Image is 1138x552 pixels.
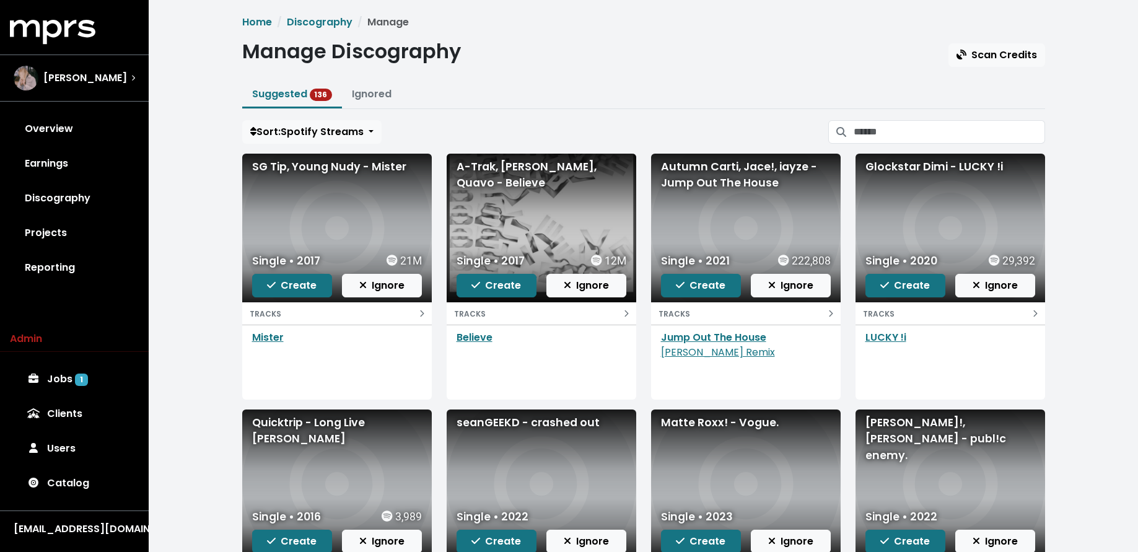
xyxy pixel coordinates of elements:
div: 12M [591,253,626,269]
div: Single • 2022 [865,509,937,525]
div: 21M [387,253,421,269]
a: Overview [10,112,139,146]
div: 29,392 [989,253,1035,269]
h1: Manage Discography [242,40,461,63]
div: SG Tip, Young Nudy - Mister [252,159,422,175]
span: Create [880,534,930,548]
small: TRACKS [250,309,281,319]
span: Create [880,278,930,292]
div: Single • 2022 [457,509,528,525]
input: Search suggested projects [854,120,1045,144]
span: Ignore [973,534,1018,548]
a: Users [10,431,139,466]
span: Create [267,534,317,548]
a: Catalog [10,466,139,501]
button: TRACKS [242,302,432,325]
div: [EMAIL_ADDRESS][DOMAIN_NAME] [14,522,135,537]
small: TRACKS [659,309,690,319]
div: 222,808 [778,253,830,269]
a: Jobs 1 [10,362,139,396]
button: Scan Credits [948,43,1045,67]
a: Clients [10,396,139,431]
span: [PERSON_NAME] Remix [661,345,775,359]
span: Create [676,534,725,548]
a: Reporting [10,250,139,285]
a: mprs logo [10,24,95,38]
div: seanGEEKD - crashed out [457,414,626,431]
div: Single • 2023 [661,509,733,525]
div: Single • 2017 [252,253,320,269]
button: TRACKS [651,302,841,325]
button: Ignore [751,274,831,297]
img: The selected account / producer [14,66,38,90]
button: Ignore [955,274,1035,297]
div: Single • 2016 [252,509,321,525]
div: Autumn Carti, Jace!, iayze - Jump Out The House [661,159,831,191]
div: Quicktrip - Long Live [PERSON_NAME] [252,414,422,447]
button: Ignore [546,274,626,297]
div: 3,989 [382,509,421,525]
span: Create [471,534,521,548]
a: Projects [10,216,139,250]
a: Earnings [10,146,139,181]
span: Create [267,278,317,292]
span: Ignore [359,278,405,292]
button: Create [661,274,741,297]
span: Ignore [768,278,813,292]
button: Sort:Spotify Streams [242,120,382,144]
span: Ignore [564,278,609,292]
div: Single • 2017 [457,253,525,269]
span: Ignore [768,534,813,548]
li: Manage [352,15,409,30]
span: 1 [75,374,88,386]
a: Home [242,15,272,29]
small: TRACKS [454,309,486,319]
span: Create [676,278,725,292]
span: Create [471,278,521,292]
a: Jump Out The House [PERSON_NAME] Remix [661,330,775,359]
span: [PERSON_NAME] [43,71,127,85]
button: Create [252,274,332,297]
nav: breadcrumb [242,15,1045,30]
button: TRACKS [447,302,636,325]
span: Ignore [564,534,609,548]
a: Ignored [352,87,392,101]
div: Matte Roxx! - Vogue. [661,414,831,431]
button: [EMAIL_ADDRESS][DOMAIN_NAME] [10,521,139,537]
a: Discography [10,181,139,216]
span: Sort: Spotify Streams [250,125,364,139]
a: Suggested 136 [252,87,333,101]
span: Ignore [973,278,1018,292]
div: [PERSON_NAME]!, [PERSON_NAME] - publ!c enemy. [865,414,1035,463]
a: Mister [252,330,284,344]
span: Scan Credits [956,48,1037,62]
span: Ignore [359,534,405,548]
button: Ignore [342,274,422,297]
span: 136 [310,89,333,101]
button: TRACKS [856,302,1045,325]
div: Single • 2021 [661,253,730,269]
a: LUCKY !i [865,330,906,344]
button: Create [865,274,945,297]
button: Create [457,274,536,297]
div: Glockstar Dimi - LUCKY !i [865,159,1035,175]
a: Discography [287,15,352,29]
div: A-Trak, [PERSON_NAME], Quavo - Believe [457,159,626,191]
div: Single • 2020 [865,253,937,269]
a: Believe [457,330,492,344]
small: TRACKS [863,309,895,319]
